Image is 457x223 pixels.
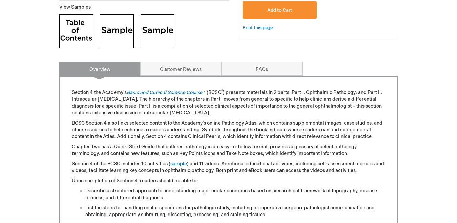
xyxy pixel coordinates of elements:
[141,14,174,48] img: Click to view
[59,62,141,76] a: Overview
[170,161,187,167] a: sample
[267,7,292,13] span: Add to Cart
[72,144,386,157] p: Chapter Two has a Quick-Start Guide that outlines pathology in an easy-to-follow format, provides...
[243,1,317,19] button: Add to Cart
[100,14,134,48] img: Click to view
[59,4,229,11] p: View Samples
[72,178,386,184] p: Upon completion of Section 4, readers should be able to:
[221,89,223,93] sup: ®
[85,188,386,201] li: Describe a structured approach to understanding major ocular conditions based on hierarchical fra...
[72,161,386,174] p: Section 4 of the BCSC includes 10 activities ( ) and 11 videos. Additional educational activities...
[127,90,202,95] a: Basic and Clinical Science Course
[72,120,386,140] p: BCSC Section 4 also links selected content to the Academy’s online Pathology Atlas, which contain...
[140,62,222,76] a: Customer Reviews
[59,14,93,48] img: Click to view
[85,205,386,218] li: List the steps for handling ocular specimens for pathologic study, including preoperative surgeon...
[243,24,273,32] a: Print this page
[221,62,303,76] a: FAQs
[72,89,386,116] p: Section 4 the Academy's ™ (BCSC ) presents materials in 2 parts: Part I, Ophthalmic Pathology; an...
